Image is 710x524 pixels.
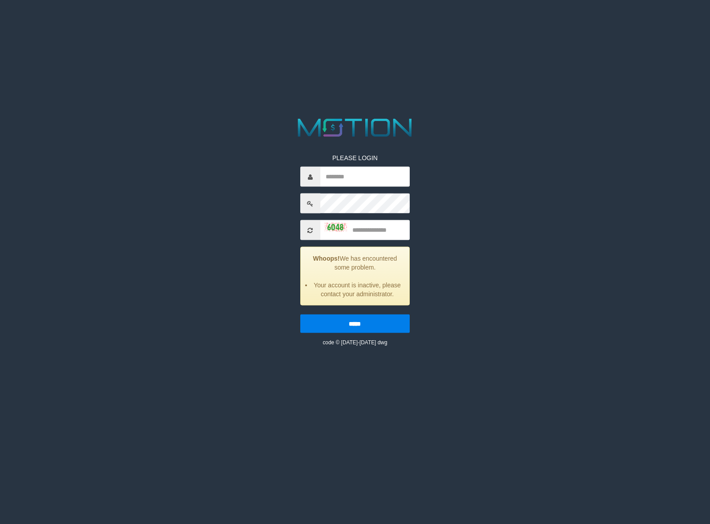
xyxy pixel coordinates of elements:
[323,339,387,346] small: code © [DATE]-[DATE] dwg
[293,116,417,140] img: MOTION_logo.png
[325,223,347,232] img: captcha
[312,281,403,298] li: Your account is inactive, please contact your administrator.
[313,255,340,262] strong: Whoops!
[300,247,410,306] div: We has encountered some problem.
[300,153,410,162] p: PLEASE LOGIN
